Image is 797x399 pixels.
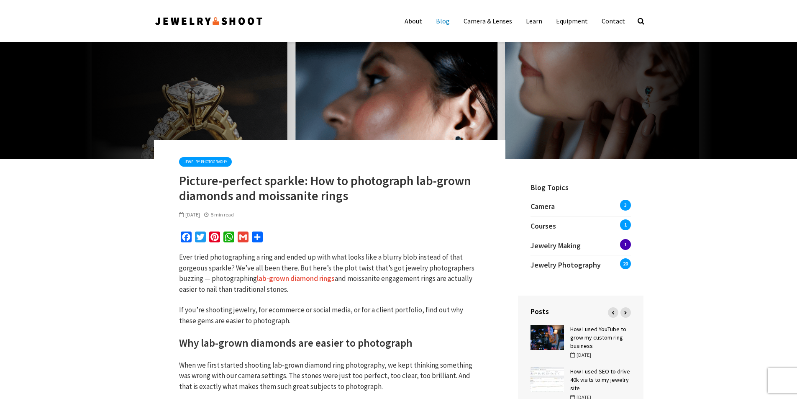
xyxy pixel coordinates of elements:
[550,13,594,29] a: Equipment
[530,255,631,275] a: Jewelry Photography20
[236,232,250,245] a: Gmail
[620,258,631,269] span: 20
[179,305,480,326] p: If you’re shooting jewelry, for ecommerce or social media, or for a client portfolio, find out wh...
[530,221,556,231] span: Courses
[595,13,631,29] a: Contact
[204,211,234,219] div: 5 min read
[179,157,232,167] a: Jewelry Photography
[620,200,631,211] span: 3
[530,260,601,270] span: Jewelry Photography
[179,360,480,392] p: When we first started shooting lab-grown diamond ring photography, we kept thinking something was...
[398,13,428,29] a: About
[457,13,518,29] a: Camera & Lenses
[179,252,480,295] p: Ever tried photographing a ring and ended up with what looks like a blurry blob instead of that g...
[518,172,643,193] h4: Blog Topics
[222,232,236,245] a: WhatsApp
[179,211,200,218] span: [DATE]
[193,232,208,245] a: Twitter
[530,236,631,255] a: Jewelry Making1
[530,306,631,317] h4: Posts
[430,13,456,29] a: Blog
[530,201,631,216] a: Camera3
[179,336,480,350] h2: Why lab-grown diamonds are easier to photograph
[257,274,335,283] a: lab-grown diamond rings
[530,216,631,236] a: Courses1
[570,325,626,350] a: How I used YouTube to grow my custom ring business
[250,232,264,245] a: Share
[620,239,631,250] span: 1
[154,14,264,28] img: Jewelry Photographer Bay Area - San Francisco | Nationwide via Mail
[208,232,222,245] a: Pinterest
[179,232,193,245] a: Facebook
[530,201,555,211] span: Camera
[570,352,591,358] span: [DATE]
[520,13,548,29] a: Learn
[179,173,480,203] h1: Picture-perfect sparkle: How to photograph lab-grown diamonds and moissanite rings
[570,368,630,392] a: How I used SEO to drive 40k visits to my jewelry site
[530,241,581,250] span: Jewelry Making
[620,219,631,230] span: 1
